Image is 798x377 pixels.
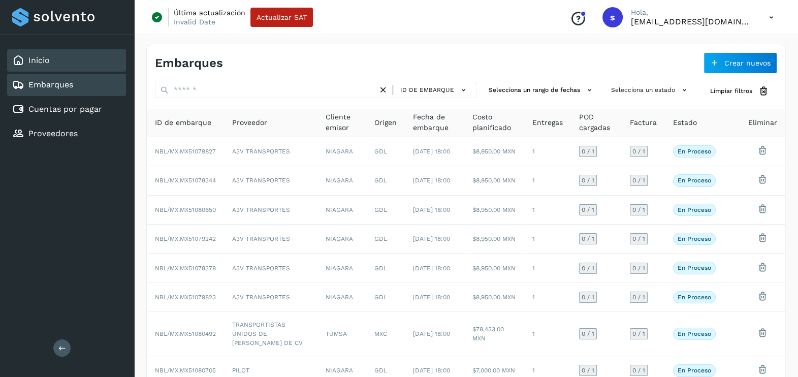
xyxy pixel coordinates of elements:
p: En proceso [678,294,711,301]
span: [DATE] 18:00 [413,206,450,213]
span: 0 / 1 [582,177,594,183]
span: [DATE] 18:00 [413,265,450,272]
span: [DATE] 18:00 [413,235,450,242]
span: 0 / 1 [632,331,645,337]
div: Inicio [7,49,126,72]
span: Proveedor [232,117,267,128]
p: Invalid Date [174,17,215,26]
span: 0 / 1 [632,265,645,271]
span: NBL/MX.MX51079823 [155,294,216,301]
a: Proveedores [28,129,78,138]
span: NBL/MX.MX51079827 [155,148,216,155]
span: 0 / 1 [582,148,594,154]
td: A3V TRANSPORTES [224,166,317,195]
span: 0 / 1 [582,265,594,271]
span: Estado [673,117,697,128]
p: En proceso [678,367,711,374]
span: Costo planificado [472,112,516,133]
td: GDL [366,196,405,225]
td: GDL [366,137,405,166]
td: 1 [524,312,571,356]
h4: Embarques [155,56,223,71]
td: $78,433.00 MXN [464,312,524,356]
td: NIAGARA [317,166,366,195]
td: A3V TRANSPORTES [224,196,317,225]
span: NBL/MX.MX51078378 [155,265,216,272]
td: NIAGARA [317,283,366,312]
span: POD cargadas [579,112,614,133]
span: 0 / 1 [582,207,594,213]
span: 0 / 1 [632,177,645,183]
span: ID de embarque [400,85,454,95]
td: 1 [524,283,571,312]
span: Origen [374,117,397,128]
td: $8,950.00 MXN [464,137,524,166]
span: [DATE] 18:00 [413,294,450,301]
td: $8,950.00 MXN [464,283,524,312]
td: $8,950.00 MXN [464,254,524,282]
td: 1 [524,137,571,166]
p: En proceso [678,235,711,242]
p: En proceso [678,177,711,184]
p: Última actualización [174,8,245,17]
span: Cliente emisor [326,112,358,133]
span: ID de embarque [155,117,211,128]
a: Inicio [28,55,50,65]
span: 0 / 1 [632,207,645,213]
td: MXC [366,312,405,356]
div: Proveedores [7,122,126,145]
span: Fecha de embarque [413,112,456,133]
p: En proceso [678,330,711,337]
td: 1 [524,254,571,282]
span: 0 / 1 [582,367,594,373]
td: NIAGARA [317,254,366,282]
td: NIAGARA [317,137,366,166]
span: Actualizar SAT [257,14,307,21]
td: TRANSPORTISTAS UNIDOS DE [PERSON_NAME] DE CV [224,312,317,356]
td: A3V TRANSPORTES [224,283,317,312]
p: En proceso [678,206,711,213]
span: 0 / 1 [582,236,594,242]
span: 0 / 1 [632,236,645,242]
span: [DATE] 18:00 [413,148,450,155]
span: NBL/MX.MX51080492 [155,330,216,337]
td: GDL [366,283,405,312]
p: Hola, [631,8,753,17]
span: [DATE] 18:00 [413,177,450,184]
button: ID de embarque [397,83,472,98]
span: NBL/MX.MX51079242 [155,235,216,242]
span: 0 / 1 [632,148,645,154]
span: 0 / 1 [582,331,594,337]
td: A3V TRANSPORTES [224,254,317,282]
span: 0 / 1 [582,294,594,300]
td: A3V TRANSPORTES [224,137,317,166]
td: 1 [524,166,571,195]
span: 0 / 1 [632,367,645,373]
td: 1 [524,225,571,254]
button: Crear nuevos [704,52,777,74]
td: A3V TRANSPORTES [224,225,317,254]
span: Factura [630,117,657,128]
span: Entregas [532,117,563,128]
div: Cuentas por pagar [7,98,126,120]
td: GDL [366,254,405,282]
span: NBL/MX.MX51080705 [155,367,216,374]
td: $8,950.00 MXN [464,225,524,254]
button: Selecciona un rango de fechas [485,82,599,99]
a: Embarques [28,80,73,89]
td: NIAGARA [317,196,366,225]
span: Crear nuevos [724,59,771,67]
span: NBL/MX.MX51080650 [155,206,216,213]
span: [DATE] 18:00 [413,330,450,337]
td: TUMSA [317,312,366,356]
span: 0 / 1 [632,294,645,300]
a: Cuentas por pagar [28,104,102,114]
td: $8,950.00 MXN [464,196,524,225]
div: Embarques [7,74,126,96]
p: smedina@niagarawater.com [631,17,753,26]
span: Limpiar filtros [710,86,752,96]
td: GDL [366,225,405,254]
button: Selecciona un estado [607,82,694,99]
td: $8,950.00 MXN [464,166,524,195]
td: 1 [524,196,571,225]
